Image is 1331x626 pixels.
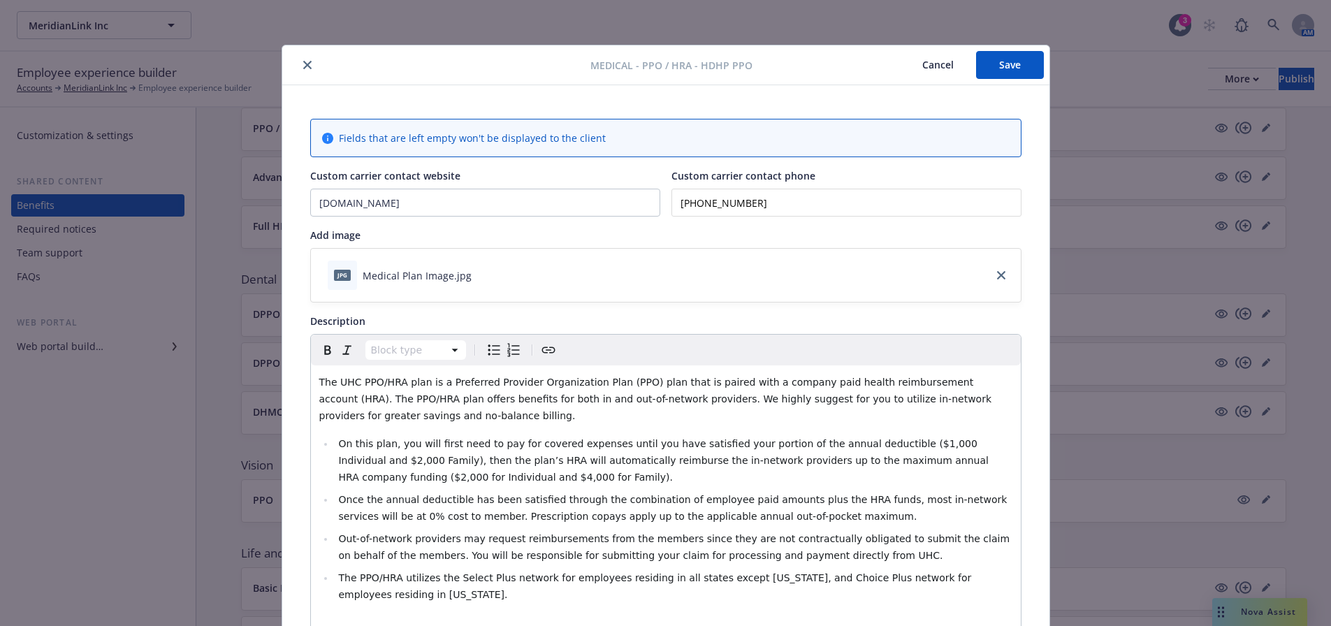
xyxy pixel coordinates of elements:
span: Out-of-network providers may request reimbursements from the members since they are not contractu... [338,533,1012,561]
span: Add image [310,228,361,242]
button: Save [976,51,1044,79]
span: Custom carrier contact website [310,169,460,182]
button: close [299,57,316,73]
span: Medical - PPO / HRA - HDHP PPO [590,58,752,73]
button: Create link [539,340,558,360]
button: Cancel [900,51,976,79]
button: Block type [365,340,466,360]
span: Description [310,314,365,328]
span: The UHC PPO/HRA plan is a Preferred Provider Organization Plan (PPO) plan that is paired with a c... [319,377,995,421]
button: Italic [337,340,357,360]
button: Bold [318,340,337,360]
span: Custom carrier contact phone [671,169,815,182]
span: On this plan, you will first need to pay for covered expenses until you have satisfied your porti... [338,438,991,483]
input: Add custom carrier contact phone [671,189,1021,217]
span: The PPO/HRA utilizes the Select Plus network for employees residing in all states except [US_STAT... [338,572,974,600]
div: Medical Plan Image.jpg [363,268,472,283]
button: Numbered list [504,340,523,360]
div: toggle group [484,340,523,360]
button: download file [477,268,488,283]
span: Fields that are left empty won't be displayed to the client [339,131,606,145]
span: Once the annual deductible has been satisfied through the combination of employee paid amounts pl... [338,494,1010,522]
span: jpg [334,270,351,280]
input: Add custom carrier contact website [311,189,660,216]
a: close [993,267,1010,284]
button: Bulleted list [484,340,504,360]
